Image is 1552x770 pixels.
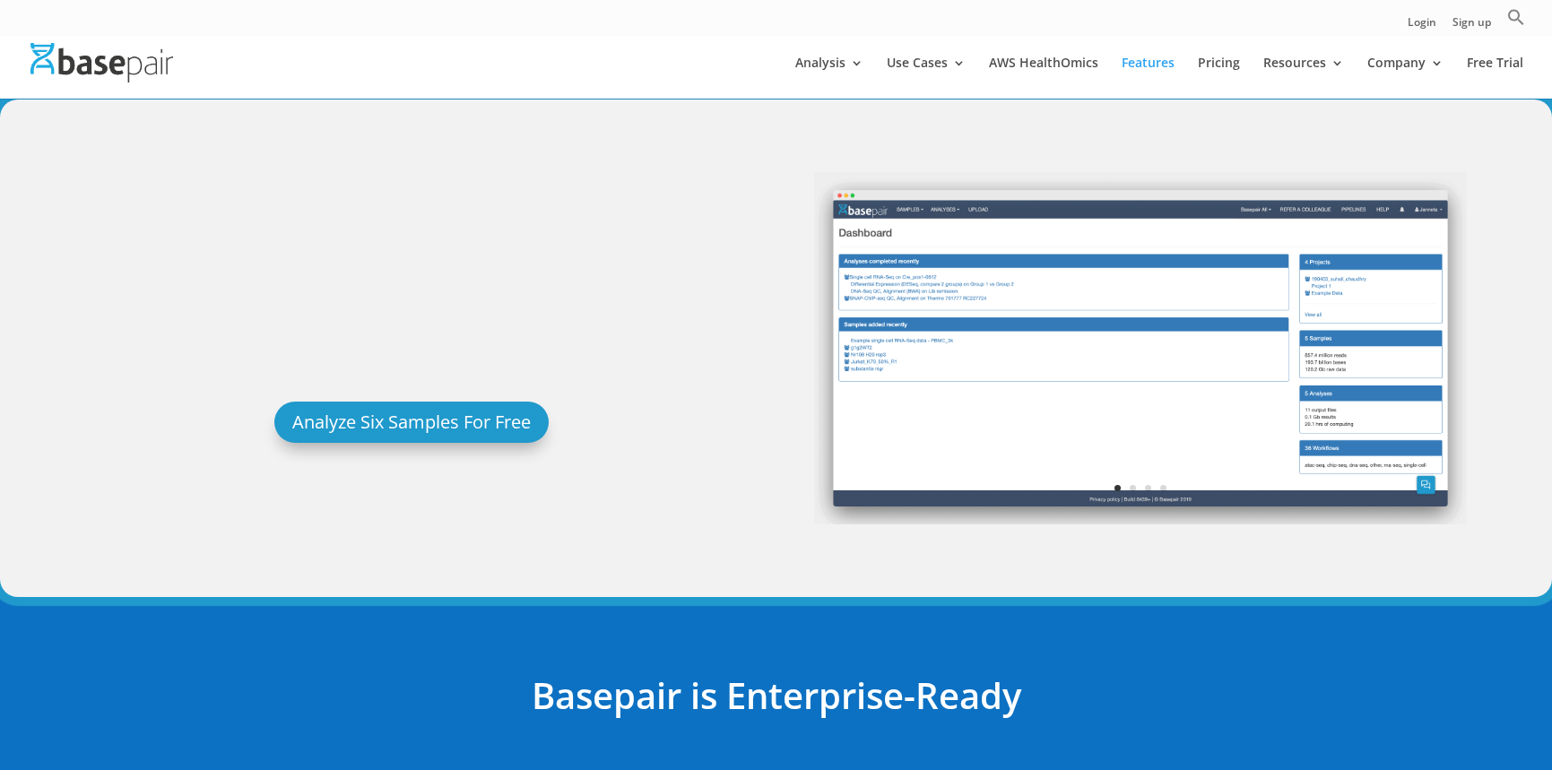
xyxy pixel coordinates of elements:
[1467,56,1523,99] a: Free Trial
[1145,485,1151,491] a: 3
[292,670,1261,731] h2: Basepair is Enterprise-Ready
[274,402,549,443] a: Analyze Six Samples For Free
[1507,8,1525,26] svg: Search
[1160,485,1166,491] a: 4
[1198,56,1240,99] a: Pricing
[887,56,966,99] a: Use Cases
[30,43,173,82] img: Basepair
[1452,17,1491,36] a: Sign up
[1263,56,1344,99] a: Resources
[1122,56,1175,99] a: Features
[989,56,1098,99] a: AWS HealthOmics
[814,172,1467,524] img: screely-1570826147681.png
[795,56,863,99] a: Analysis
[1114,485,1121,491] a: 1
[1367,56,1444,99] a: Company
[1408,17,1436,36] a: Login
[1507,8,1525,36] a: Search Icon Link
[1130,485,1136,491] a: 2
